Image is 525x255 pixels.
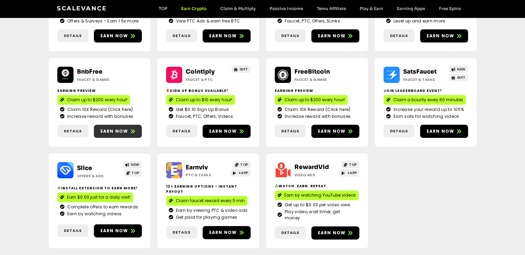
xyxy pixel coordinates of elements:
[94,29,142,42] a: Earn now
[457,67,466,72] span: NEW
[275,226,306,239] a: Details
[77,68,103,75] a: BnbFree
[281,128,299,134] span: Details
[393,97,463,103] span: Claim a bounty every 60 minutes
[174,106,229,113] span: Get $0.10 Sign Up Bonus
[66,106,133,113] span: Claim 10X Reward (Click here)
[174,6,213,11] a: Earn Crypto
[341,161,359,168] a: TOP
[390,33,408,39] span: Details
[427,128,455,134] span: Earn now
[294,172,338,178] h2: Video ads
[240,67,248,72] span: GIFT
[166,95,235,105] a: Claim up to $10 every hour!
[449,74,468,81] a: GIFT
[176,198,245,204] span: Claim faucet reward every 5 min
[275,88,359,93] h2: Earning Preview
[66,113,133,120] span: Increase reward with bonuses
[310,6,352,11] a: Temu Affiliate
[239,170,248,176] span: +APP
[383,29,415,42] a: Details
[77,164,92,172] a: Slice
[283,113,351,120] span: Increase reward with bonuses
[284,192,356,198] span: Earn by watching YouTube videos
[383,95,466,105] a: Claim a bounty every 60 minutes
[64,128,82,134] span: Details
[203,125,251,138] a: Earn now
[173,128,191,134] span: Details
[347,170,357,176] span: +APP
[209,33,237,39] span: Earn now
[275,184,278,188] img: ♻️
[420,29,468,42] a: Earn now
[403,77,446,82] h2: Faucet & Tasks
[233,161,251,168] a: TOP
[275,183,359,189] h2: Watch. Earn. Repeat.
[278,106,357,113] a: Claim 10X Reward (Click here)
[186,164,208,171] a: Earnviv
[281,33,299,39] span: Details
[427,33,455,39] span: Earn now
[213,6,263,11] a: Claim & Multiply
[275,190,359,200] a: Earn by watching YouTube videos
[174,18,240,24] span: View PTC Ads & earn free BTC
[57,224,88,237] a: Details
[403,68,437,75] a: SatsFaucet
[94,224,142,237] a: Earn now
[275,29,306,42] a: Details
[281,230,299,236] span: Details
[263,6,310,11] a: Passive Income
[209,128,237,134] span: Earn now
[166,89,169,92] img: 🎁
[132,170,139,176] span: TOP
[166,184,251,194] h2: 12+ Earning options - instant payout
[231,169,251,177] a: +APP
[318,230,346,236] span: Earn now
[173,229,191,235] span: Details
[77,77,120,82] h2: Faucet & Games
[57,29,88,42] a: Details
[57,186,142,191] h2: Install extension to earn more!
[57,125,88,138] a: Details
[77,173,120,179] h2: Offers & Ads
[57,5,107,12] a: Scalevance
[152,6,174,11] a: TOP
[283,18,340,24] span: Faucet, PTC, Offers, SLinks
[275,95,348,105] a: Claim up to $200 every hour!
[318,33,346,39] span: Earn now
[294,68,330,75] a: FreeBitcoin
[311,125,359,138] a: Earn now
[166,125,197,138] a: Details
[100,128,128,134] span: Earn now
[203,29,251,42] a: Earn now
[57,95,130,105] a: Claim up to $200 every hour!
[100,228,128,234] span: Earn now
[67,97,127,103] span: Claim up to $200 every hour!
[67,194,130,200] span: Earn $0.03 just for a daily visit!
[318,128,346,134] span: Earn now
[283,202,350,208] span: Get up to $0.03 per video view
[166,29,197,42] a: Details
[339,169,359,177] a: +APP
[186,68,215,75] a: Cointiply
[66,211,122,217] span: Earn by watching videos
[57,88,142,93] h2: Earning Preview
[166,196,247,206] a: Claim faucet reward every 5 min
[209,229,237,236] span: Earn now
[124,169,142,177] a: TOP
[240,162,248,167] span: TOP
[174,214,237,220] span: Get paid for playing games
[349,162,357,167] span: TOP
[186,172,229,178] h2: PTC & Tasks
[283,106,351,113] span: Claim 10X Reward (Click here)
[311,29,359,42] a: Earn now
[284,97,345,103] span: Claim up to $200 every hour!
[457,75,466,80] span: GIFT
[174,113,233,120] span: Faucet, PTC, Offers, Videos
[283,209,357,221] span: Play video, wait timer, get money
[232,66,251,73] a: GIFT
[131,162,139,167] span: NEW
[123,161,142,168] a: NEW
[392,18,445,24] span: Level up and earn more
[203,226,251,239] a: Earn now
